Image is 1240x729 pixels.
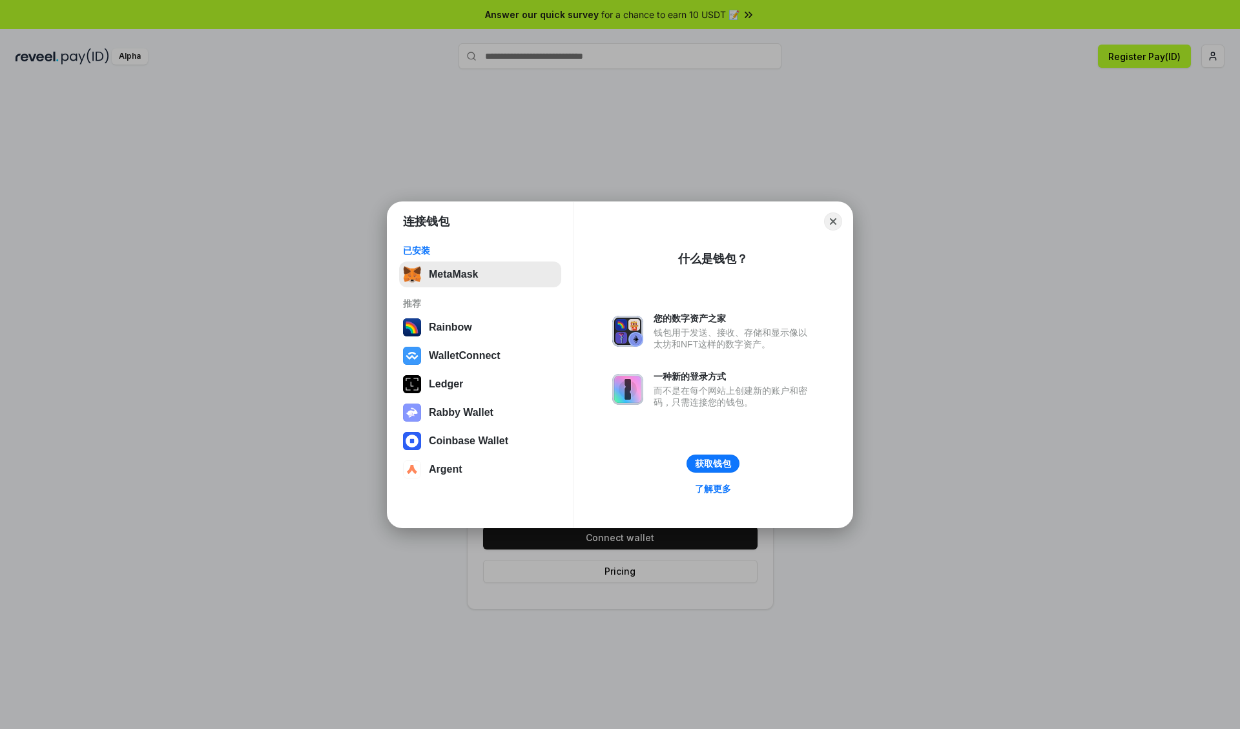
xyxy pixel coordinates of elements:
[403,432,421,450] img: svg+xml,%3Csvg%20width%3D%2228%22%20height%3D%2228%22%20viewBox%3D%220%200%2028%2028%22%20fill%3D...
[399,428,561,454] button: Coinbase Wallet
[687,455,739,473] button: 获取钱包
[399,314,561,340] button: Rainbow
[399,371,561,397] button: Ledger
[399,343,561,369] button: WalletConnect
[403,347,421,365] img: svg+xml,%3Csvg%20width%3D%2228%22%20height%3D%2228%22%20viewBox%3D%220%200%2028%2028%22%20fill%3D...
[654,385,814,408] div: 而不是在每个网站上创建新的账户和密码，只需连接您的钱包。
[403,214,449,229] h1: 连接钱包
[403,375,421,393] img: svg+xml,%3Csvg%20xmlns%3D%22http%3A%2F%2Fwww.w3.org%2F2000%2Fsvg%22%20width%3D%2228%22%20height%3...
[429,350,501,362] div: WalletConnect
[824,212,842,231] button: Close
[687,480,739,497] a: 了解更多
[399,457,561,482] button: Argent
[403,460,421,478] img: svg+xml,%3Csvg%20width%3D%2228%22%20height%3D%2228%22%20viewBox%3D%220%200%2028%2028%22%20fill%3D...
[695,483,731,495] div: 了解更多
[403,245,557,256] div: 已安装
[429,435,508,447] div: Coinbase Wallet
[403,298,557,309] div: 推荐
[399,400,561,426] button: Rabby Wallet
[612,374,643,405] img: svg+xml,%3Csvg%20xmlns%3D%22http%3A%2F%2Fwww.w3.org%2F2000%2Fsvg%22%20fill%3D%22none%22%20viewBox...
[403,318,421,336] img: svg+xml,%3Csvg%20width%3D%22120%22%20height%3D%22120%22%20viewBox%3D%220%200%20120%20120%22%20fil...
[612,316,643,347] img: svg+xml,%3Csvg%20xmlns%3D%22http%3A%2F%2Fwww.w3.org%2F2000%2Fsvg%22%20fill%3D%22none%22%20viewBox...
[429,464,462,475] div: Argent
[654,371,814,382] div: 一种新的登录方式
[678,251,748,267] div: 什么是钱包？
[429,322,472,333] div: Rainbow
[399,262,561,287] button: MetaMask
[429,407,493,418] div: Rabby Wallet
[695,458,731,469] div: 获取钱包
[654,313,814,324] div: 您的数字资产之家
[654,327,814,350] div: 钱包用于发送、接收、存储和显示像以太坊和NFT这样的数字资产。
[403,404,421,422] img: svg+xml,%3Csvg%20xmlns%3D%22http%3A%2F%2Fwww.w3.org%2F2000%2Fsvg%22%20fill%3D%22none%22%20viewBox...
[429,378,463,390] div: Ledger
[429,269,478,280] div: MetaMask
[403,265,421,283] img: svg+xml,%3Csvg%20fill%3D%22none%22%20height%3D%2233%22%20viewBox%3D%220%200%2035%2033%22%20width%...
